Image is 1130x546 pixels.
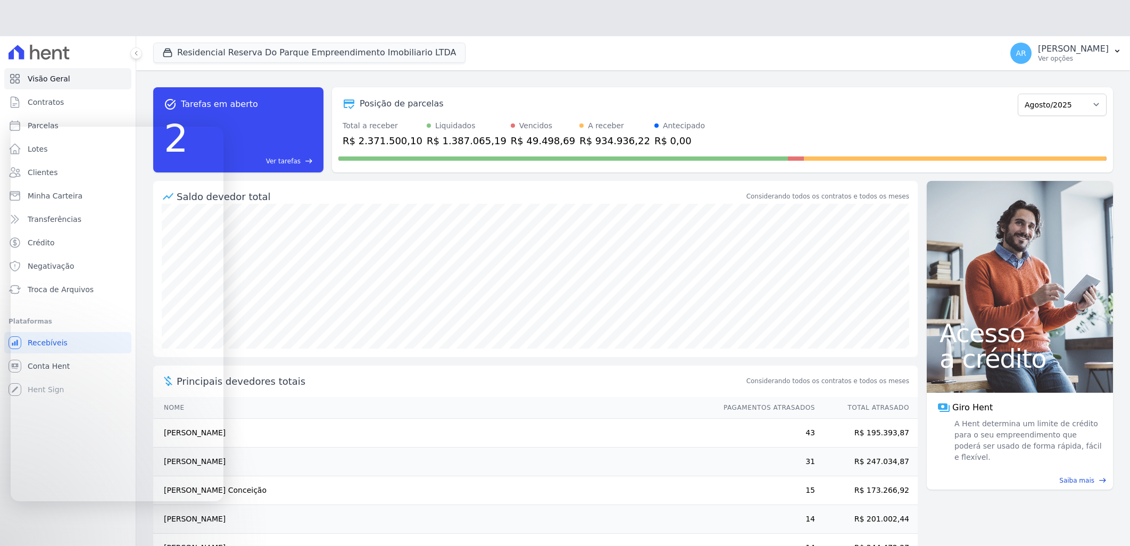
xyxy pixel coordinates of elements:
[4,232,131,253] a: Crédito
[713,397,816,419] th: Pagamentos Atrasados
[579,134,650,148] div: R$ 934.936,22
[4,92,131,113] a: Contratos
[4,185,131,206] a: Minha Carteira
[4,332,131,353] a: Recebíveis
[4,279,131,300] a: Troca de Arquivos
[4,162,131,183] a: Clientes
[305,157,313,165] span: east
[663,120,705,131] div: Antecipado
[360,97,444,110] div: Posição de parcelas
[343,134,422,148] div: R$ 2.371.500,10
[713,476,816,504] td: 15
[1038,44,1109,54] p: [PERSON_NAME]
[4,138,131,160] a: Lotes
[816,418,918,447] td: R$ 195.393,87
[4,255,131,277] a: Negativação
[164,98,177,111] span: task_alt
[1099,476,1107,484] span: east
[519,120,552,131] div: Vencidos
[940,346,1100,371] span: a crédito
[435,120,476,131] div: Liquidados
[511,134,575,148] div: R$ 49.498,69
[28,73,70,84] span: Visão Geral
[952,418,1102,463] span: A Hent determina um limite de crédito para o seu empreendimento que poderá ser usado de forma ráp...
[28,120,59,131] span: Parcelas
[746,192,909,201] div: Considerando todos os contratos e todos os meses
[4,209,131,230] a: Transferências
[193,156,313,166] a: Ver tarefas east
[153,476,713,504] td: [PERSON_NAME] Conceição
[177,189,744,204] div: Saldo devedor total
[153,397,713,419] th: Nome
[181,98,258,111] span: Tarefas em aberto
[266,156,301,166] span: Ver tarefas
[952,401,993,414] span: Giro Hent
[164,111,188,166] div: 2
[1016,49,1026,57] span: AR
[816,504,918,533] td: R$ 201.002,44
[1002,38,1130,68] button: AR [PERSON_NAME] Ver opções
[1038,54,1109,63] p: Ver opções
[11,127,223,501] iframe: Intercom live chat
[177,374,744,388] span: Principais devedores totais
[427,134,506,148] div: R$ 1.387.065,19
[713,504,816,533] td: 14
[4,355,131,377] a: Conta Hent
[816,397,918,419] th: Total Atrasado
[713,447,816,476] td: 31
[153,504,713,533] td: [PERSON_NAME]
[654,134,705,148] div: R$ 0,00
[940,320,1100,346] span: Acesso
[4,68,131,89] a: Visão Geral
[9,315,127,328] div: Plataformas
[816,476,918,504] td: R$ 173.266,92
[1059,476,1094,485] span: Saiba mais
[153,43,466,63] button: Residencial Reserva Do Parque Empreendimento Imobiliario LTDA
[11,510,36,535] iframe: Intercom live chat
[713,418,816,447] td: 43
[816,447,918,476] td: R$ 247.034,87
[746,376,909,386] span: Considerando todos os contratos e todos os meses
[4,115,131,136] a: Parcelas
[28,97,64,107] span: Contratos
[588,120,624,131] div: A receber
[933,476,1107,485] a: Saiba mais east
[153,447,713,476] td: [PERSON_NAME]
[153,418,713,447] td: [PERSON_NAME]
[343,120,422,131] div: Total a receber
